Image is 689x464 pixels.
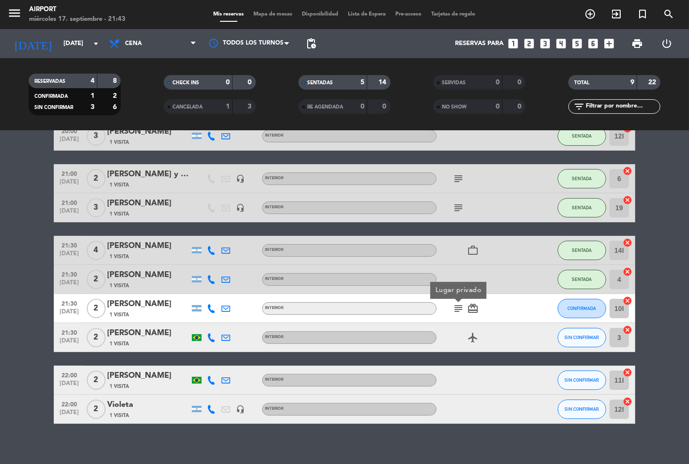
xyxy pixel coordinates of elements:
[623,238,632,247] i: cancel
[391,12,427,17] span: Pre-acceso
[265,407,283,411] span: INTERIOR
[436,285,482,295] div: Lugar privado
[265,378,283,382] span: INTERIOR
[57,125,81,136] span: 20:00
[110,340,129,348] span: 1 Visita
[87,371,106,390] span: 2
[57,380,81,391] span: [DATE]
[467,332,479,343] i: airplanemode_active
[623,267,632,277] i: cancel
[517,79,523,86] strong: 0
[523,37,535,50] i: looks_two
[107,197,189,210] div: [PERSON_NAME]
[631,38,643,49] span: print
[558,371,606,390] button: SIN CONFIRMAR
[110,210,129,218] span: 1 Visita
[57,239,81,250] span: 21:30
[572,176,592,181] span: SENTADA
[57,208,81,219] span: [DATE]
[661,38,673,49] i: power_settings_new
[87,198,106,217] span: 3
[107,370,189,382] div: [PERSON_NAME]
[107,298,189,310] div: [PERSON_NAME]
[7,33,59,54] i: [DATE]
[57,179,81,190] span: [DATE]
[558,400,606,419] button: SIN CONFIRMAR
[648,79,658,86] strong: 22
[172,105,203,109] span: CANCELADA
[248,79,253,86] strong: 0
[265,335,283,339] span: INTERIOR
[57,369,81,380] span: 22:00
[226,79,230,86] strong: 0
[603,37,615,50] i: add_box
[87,241,106,260] span: 4
[226,103,230,110] strong: 1
[265,205,283,209] span: INTERIOR
[34,105,73,110] span: SIN CONFIRMAR
[248,103,253,110] strong: 3
[623,325,632,335] i: cancel
[57,338,81,349] span: [DATE]
[87,169,106,188] span: 2
[558,328,606,347] button: SIN CONFIRMAR
[125,40,142,47] span: Cena
[29,5,125,15] div: Airport
[7,6,22,24] button: menu
[57,326,81,338] span: 21:30
[623,195,632,205] i: cancel
[572,247,592,253] span: SENTADA
[110,139,129,146] span: 1 Visita
[87,126,106,146] span: 3
[57,409,81,420] span: [DATE]
[383,103,389,110] strong: 0
[442,80,466,85] span: SERVIDAS
[558,169,606,188] button: SENTADA
[91,93,94,99] strong: 1
[57,168,81,179] span: 21:00
[344,12,391,17] span: Lista de Espera
[57,279,81,291] span: [DATE]
[91,77,94,84] strong: 4
[630,79,634,86] strong: 9
[7,6,22,20] i: menu
[113,104,119,110] strong: 6
[573,101,585,112] i: filter_list
[57,309,81,320] span: [DATE]
[623,166,632,176] i: cancel
[442,105,467,109] span: NO SHOW
[209,12,249,17] span: Mis reservas
[663,8,674,20] i: search
[265,134,283,138] span: INTERIOR
[467,303,479,314] i: card_giftcard
[236,174,245,183] i: headset_mic
[87,299,106,318] span: 2
[298,12,344,17] span: Disponibilidad
[623,296,632,306] i: cancel
[623,397,632,406] i: cancel
[265,176,283,180] span: INTERIOR
[57,268,81,279] span: 21:30
[555,37,567,50] i: looks_4
[110,181,129,189] span: 1 Visita
[110,311,129,319] span: 1 Visita
[453,202,464,214] i: subject
[265,306,283,310] span: INTERIOR
[236,405,245,414] i: headset_mic
[572,133,592,139] span: SENTADA
[110,282,129,290] span: 1 Visita
[565,335,599,340] span: SIN CONFIRMAR
[107,168,189,181] div: [PERSON_NAME] y [PERSON_NAME]
[427,12,481,17] span: Tarjetas de regalo
[307,80,333,85] span: SENTADAS
[57,297,81,309] span: 21:30
[574,80,589,85] span: TOTAL
[110,412,129,419] span: 1 Visita
[249,12,298,17] span: Mapa de mesas
[305,38,317,49] span: pending_actions
[584,8,596,20] i: add_circle_outline
[172,80,199,85] span: CHECK INS
[652,29,682,58] div: LOG OUT
[558,126,606,146] button: SENTADA
[623,368,632,377] i: cancel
